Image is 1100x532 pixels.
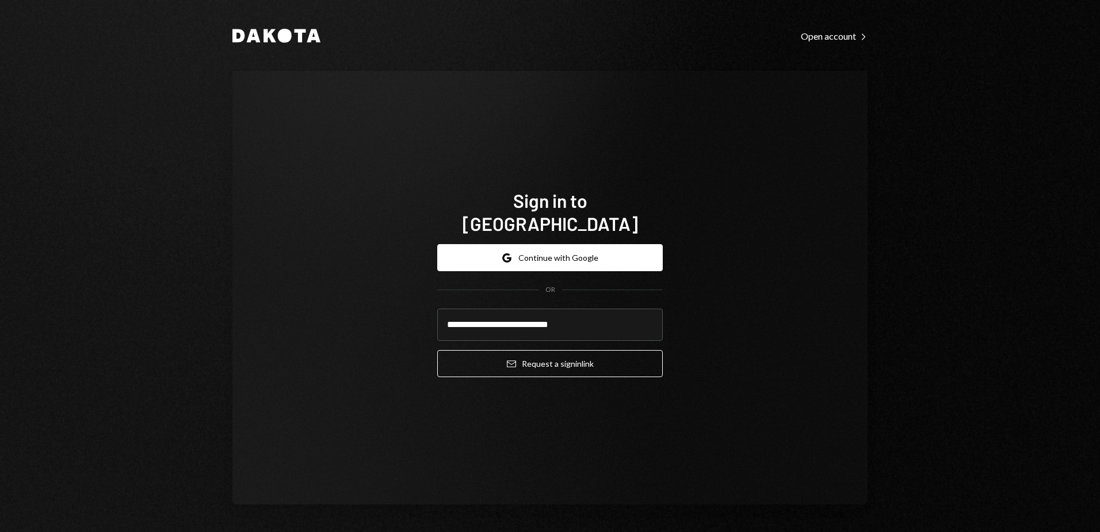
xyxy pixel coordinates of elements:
button: Continue with Google [437,244,663,271]
a: Open account [801,29,868,42]
div: OR [545,285,555,295]
button: Request a signinlink [437,350,663,377]
h1: Sign in to [GEOGRAPHIC_DATA] [437,189,663,235]
div: Open account [801,31,868,42]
